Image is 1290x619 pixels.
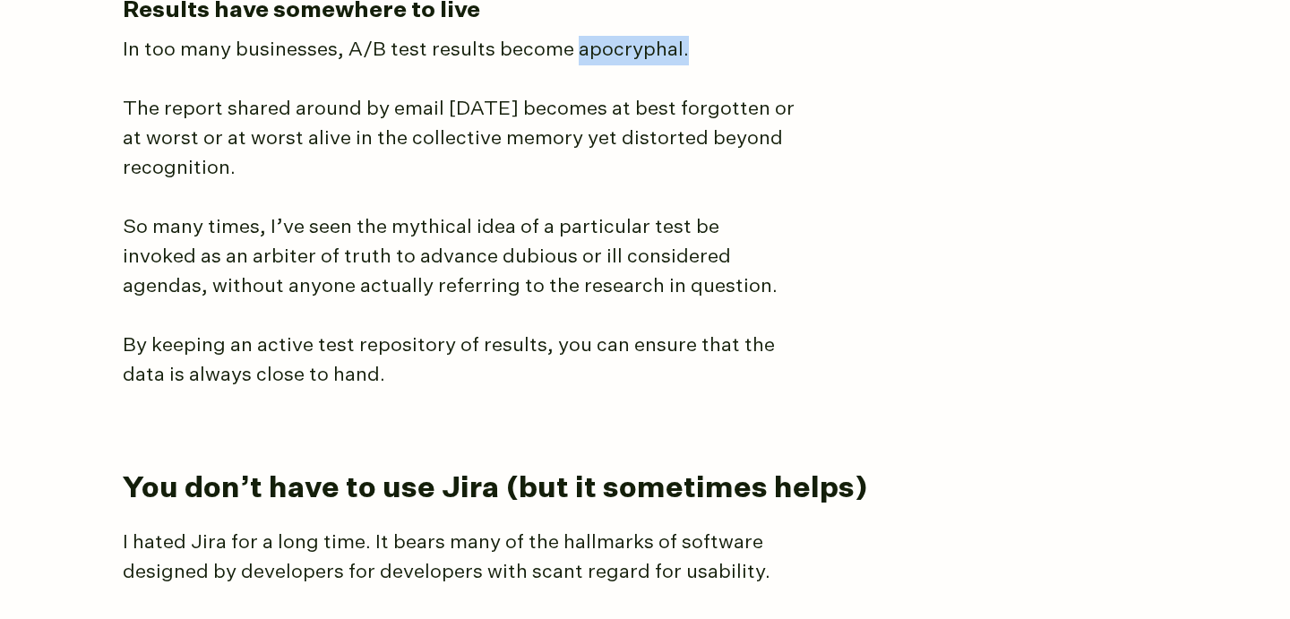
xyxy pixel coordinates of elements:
[123,331,795,391] p: By keeping an active test repository of results, you can ensure that the data is always close to ...
[123,213,795,302] p: So many times, I’ve seen the mythical idea of a particular test be invoked as an arbiter of truth...
[123,36,795,65] p: In too many businesses, A/B test results become apocryphal.
[123,469,1153,509] h2: You don’t have to use Jira (but it sometimes helps)
[123,95,795,184] p: The report shared around by email [DATE] becomes at best forgotten or at worst or at worst alive ...
[123,529,795,588] p: I hated Jira for a long time. It bears many of the hallmarks of software designed by developers f...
